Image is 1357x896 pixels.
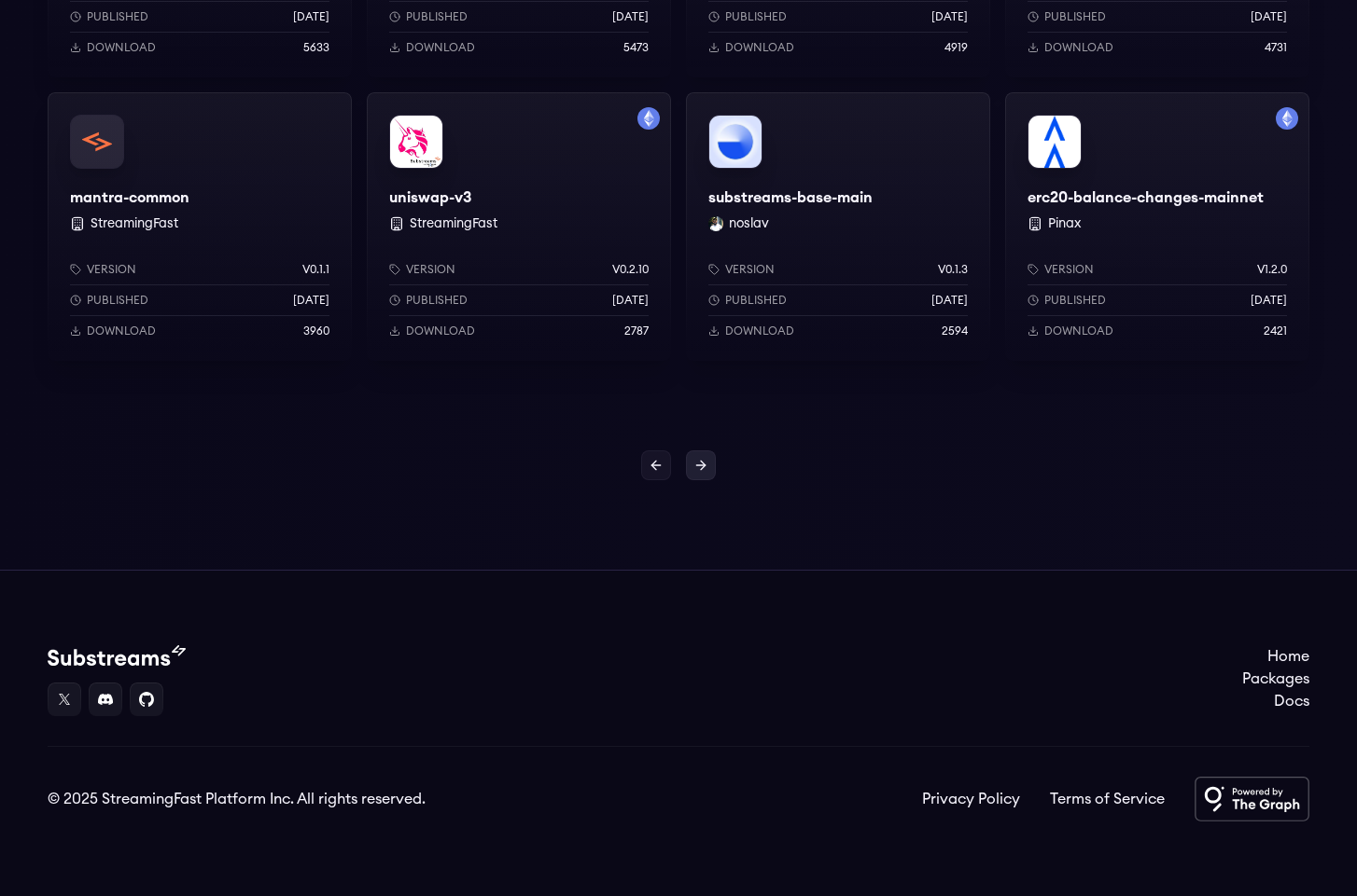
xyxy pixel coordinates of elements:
[1044,293,1106,308] p: Published
[1242,645,1309,668] a: Home
[367,92,671,361] a: Filter by mainnet networkuniswap-v3uniswap-v3 StreamingFastVersionv0.2.10Published[DATE]Download2787
[1048,214,1081,233] button: Pinax
[944,40,968,55] p: 4919
[87,293,148,308] p: Published
[406,40,475,55] p: Download
[725,262,775,277] p: Version
[1050,788,1165,810] a: Terms of Service
[1276,107,1298,130] img: Filter by mainnet network
[938,262,968,277] p: v0.1.3
[87,9,148,24] p: Published
[1264,324,1287,338] p: 2421
[91,214,178,233] button: StreamingFast
[303,324,329,338] p: 3960
[406,324,475,338] p: Download
[293,9,329,24] p: [DATE]
[637,107,660,130] img: Filter by mainnet network
[48,788,426,810] div: © 2025 StreamingFast Platform Inc. All rights reserved.
[1044,262,1094,277] p: Version
[1044,40,1113,55] p: Download
[48,92,352,361] a: mantra-commonmantra-common StreamingFastVersionv0.1.1Published[DATE]Download3960
[1044,9,1106,24] p: Published
[1005,92,1309,361] a: Filter by mainnet networkerc20-balance-changes-mainneterc20-balance-changes-mainnet PinaxVersionv...
[725,324,794,338] p: Download
[1251,293,1287,308] p: [DATE]
[1265,40,1287,55] p: 4731
[87,262,136,277] p: Version
[725,40,794,55] p: Download
[1251,9,1287,24] p: [DATE]
[1195,777,1309,821] img: Powered by The Graph
[931,293,968,308] p: [DATE]
[725,293,787,308] p: Published
[623,40,649,55] p: 5473
[48,645,186,668] img: Substream's logo
[1242,668,1309,690] a: Packages
[1257,262,1287,277] p: v1.2.0
[410,214,497,233] button: StreamingFast
[612,293,649,308] p: [DATE]
[942,324,968,338] p: 2594
[725,9,787,24] p: Published
[624,324,649,338] p: 2787
[729,214,769,233] button: noslav
[87,40,156,55] p: Download
[406,262,455,277] p: Version
[1044,324,1113,338] p: Download
[931,9,968,24] p: [DATE]
[612,262,649,277] p: v0.2.10
[293,293,329,308] p: [DATE]
[406,293,468,308] p: Published
[303,40,329,55] p: 5633
[406,9,468,24] p: Published
[922,788,1020,810] a: Privacy Policy
[302,262,329,277] p: v0.1.1
[686,92,990,361] a: substreams-base-mainsubstreams-base-mainnoslav noslavVersionv0.1.3Published[DATE]Download2594
[612,9,649,24] p: [DATE]
[1242,690,1309,712] a: Docs
[87,324,156,338] p: Download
